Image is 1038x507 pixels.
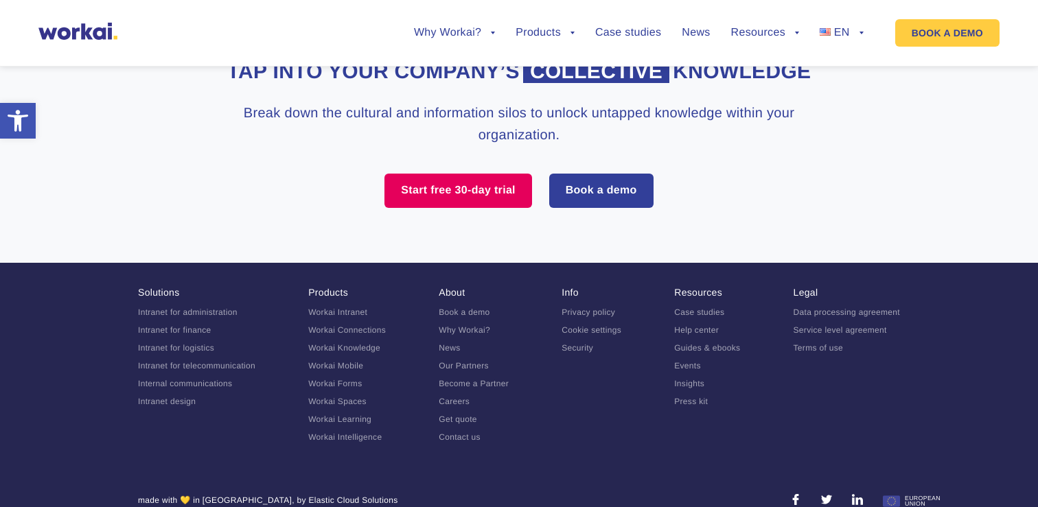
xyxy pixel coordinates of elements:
[439,307,489,317] a: Book a demo
[308,325,386,335] a: Workai Connections
[414,27,495,38] a: Why Workai?
[674,343,740,353] a: Guides & ebooks
[682,27,710,38] a: News
[138,307,238,317] a: Intranet for administration
[516,27,575,38] a: Products
[439,414,477,424] a: Get quote
[210,102,828,146] h3: Break down the cultural and information silos to unlock untapped knowledge within your organization.
[384,174,532,208] a: Start free 30-day trial
[138,379,232,388] a: Internal communications
[794,343,844,353] a: Terms of use
[308,432,382,442] a: Workai Intelligence
[794,287,818,298] a: Legal
[439,397,470,406] a: Careers
[138,361,255,370] a: Intranet for telecommunication
[308,397,367,406] a: Workai Spaces
[674,379,704,388] a: Insights
[794,325,887,335] a: Service level agreement
[674,361,701,370] a: Events
[731,27,799,38] a: Resources
[674,307,724,317] a: Case studies
[308,361,363,370] a: Workai Mobile
[138,325,211,335] a: Intranet for finance
[138,343,214,353] a: Intranet for logistics
[595,27,661,38] a: Case studies
[562,343,593,353] a: Security
[794,307,900,317] a: Data processing agreement
[308,343,380,353] a: Workai Knowledge
[308,379,362,388] a: Workai Forms
[439,343,460,353] a: News
[210,58,828,86] h2: Tap into your company’s knowledge
[308,307,367,317] a: Workai Intranet
[562,307,615,317] a: Privacy policy
[439,325,490,335] a: Why Workai?
[439,432,481,442] a: Contact us
[562,325,621,335] a: Cookie settings
[834,27,850,38] span: EN
[308,287,348,298] a: Products
[138,397,196,406] a: Intranet design
[549,174,654,208] a: Book a demo
[820,27,864,38] a: EN
[674,325,719,335] a: Help center
[439,287,465,298] a: About
[562,287,579,298] a: Info
[895,19,1000,47] a: BOOK A DEMO
[308,414,371,424] a: Workai Learning
[674,287,722,298] a: Resources
[523,60,669,83] span: collective
[439,361,489,370] a: Our Partners
[439,379,509,388] a: Become a Partner
[138,287,179,298] a: Solutions
[674,397,708,406] a: Press kit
